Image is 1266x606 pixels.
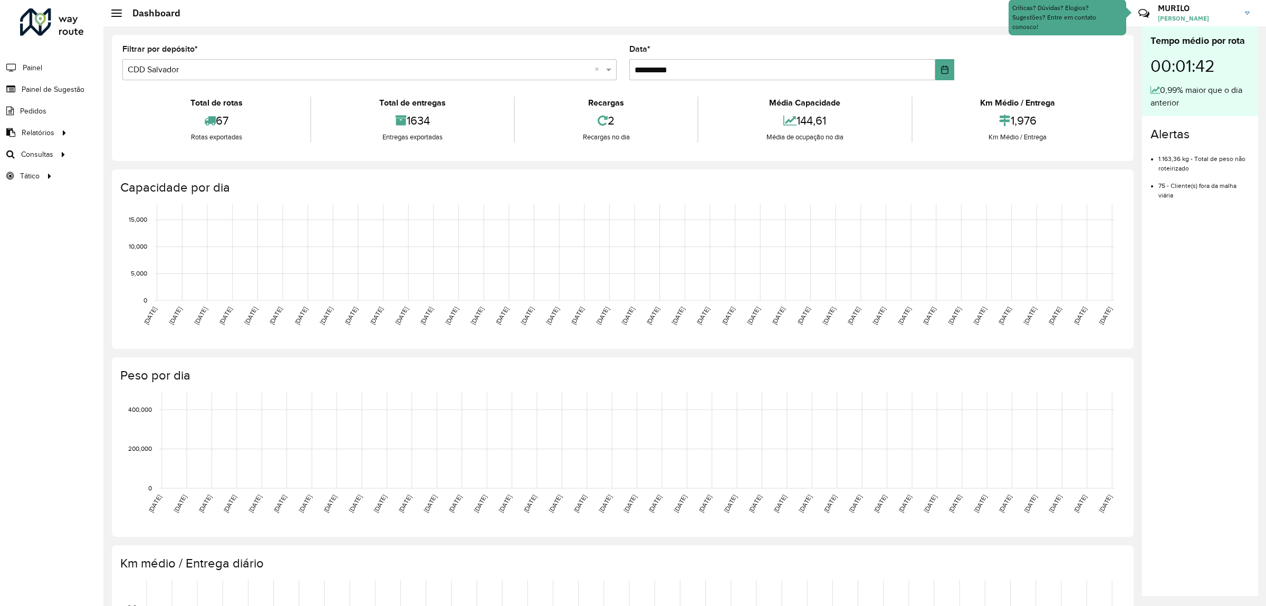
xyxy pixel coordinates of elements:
text: [DATE] [1098,306,1113,326]
div: Km Médio / Entrega [915,97,1120,109]
h4: Peso por dia [120,368,1123,383]
text: [DATE] [947,494,963,514]
text: [DATE] [645,306,660,326]
div: 00:01:42 [1150,48,1250,84]
text: [DATE] [747,494,763,514]
a: Contato Rápido [1133,2,1155,25]
span: Relatórios [22,127,54,138]
text: [DATE] [347,494,362,514]
text: [DATE] [822,494,838,514]
text: [DATE] [572,494,588,514]
text: [DATE] [1048,494,1063,514]
text: [DATE] [168,306,183,326]
text: [DATE] [473,494,488,514]
span: Pedidos [20,106,46,117]
text: [DATE] [947,306,962,326]
text: [DATE] [1023,494,1038,514]
text: [DATE] [447,494,463,514]
text: [DATE] [695,306,711,326]
text: [DATE] [197,494,213,514]
text: [DATE] [497,494,513,514]
text: 200,000 [128,446,152,452]
text: [DATE] [721,306,736,326]
text: [DATE] [322,494,338,514]
div: 67 [125,109,308,132]
text: [DATE] [142,306,158,326]
span: Tático [20,171,40,182]
div: Média Capacidade [701,97,908,109]
text: 400,000 [128,406,152,413]
text: [DATE] [897,494,913,514]
text: [DATE] [494,306,510,326]
text: 0 [148,485,152,491]
text: [DATE] [872,494,888,514]
text: [DATE] [520,306,535,326]
text: [DATE] [620,306,635,326]
text: [DATE] [972,306,987,326]
div: Recargas no dia [517,132,695,143]
text: [DATE] [397,494,413,514]
text: [DATE] [973,494,988,514]
h2: Dashboard [122,7,180,19]
div: 1634 [314,109,511,132]
text: 15,000 [129,216,147,223]
span: Clear all [594,63,603,76]
text: [DATE] [193,306,208,326]
text: [DATE] [897,306,912,326]
text: [DATE] [319,306,334,326]
text: [DATE] [598,494,613,514]
text: [DATE] [222,494,237,514]
text: [DATE] [243,306,258,326]
text: [DATE] [670,306,686,326]
span: Painel de Sugestão [22,84,84,95]
text: [DATE] [343,306,359,326]
text: [DATE] [298,494,313,514]
li: 75 - Cliente(s) fora da malha viária [1158,173,1250,200]
text: [DATE] [369,306,384,326]
div: 0,99% maior que o dia anterior [1150,84,1250,109]
text: [DATE] [848,494,863,514]
text: [DATE] [570,306,585,326]
label: Filtrar por depósito [122,43,198,55]
h4: Km médio / Entrega diário [120,556,1123,571]
text: [DATE] [444,306,459,326]
text: [DATE] [1098,494,1113,514]
div: Tempo médio por rota [1150,34,1250,48]
text: [DATE] [548,494,563,514]
div: 144,61 [701,109,908,132]
text: 5,000 [131,270,147,277]
text: [DATE] [871,306,887,326]
text: [DATE] [821,306,837,326]
text: [DATE] [419,306,434,326]
text: [DATE] [595,306,610,326]
text: [DATE] [697,494,713,514]
text: [DATE] [469,306,485,326]
button: Choose Date [935,59,954,80]
text: [DATE] [147,494,162,514]
text: [DATE] [622,494,638,514]
div: 2 [517,109,695,132]
text: [DATE] [746,306,761,326]
text: [DATE] [922,306,937,326]
text: [DATE] [647,494,663,514]
h4: Alertas [1150,127,1250,142]
div: Recargas [517,97,695,109]
h3: MURILO [1158,3,1237,13]
text: [DATE] [218,306,233,326]
text: [DATE] [771,306,786,326]
div: Média de ocupação no dia [701,132,908,143]
h4: Capacidade por dia [120,180,1123,195]
text: [DATE] [1022,306,1038,326]
text: [DATE] [268,306,283,326]
div: Total de entregas [314,97,511,109]
text: [DATE] [772,494,788,514]
span: Consultas [21,149,53,160]
label: Data [629,43,650,55]
text: [DATE] [247,494,263,514]
text: [DATE] [522,494,538,514]
text: [DATE] [293,306,309,326]
text: [DATE] [394,306,409,326]
text: [DATE] [1072,494,1088,514]
text: [DATE] [172,494,188,514]
li: 1.163,36 kg - Total de peso não roteirizado [1158,146,1250,173]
